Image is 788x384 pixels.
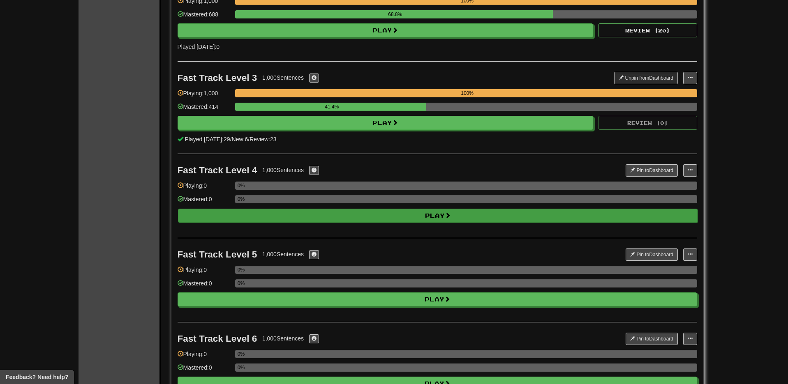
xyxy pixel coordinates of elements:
div: Mastered: 0 [178,279,231,293]
button: Play [178,292,697,306]
div: Mastered: 0 [178,363,231,377]
span: Open feedback widget [6,373,68,381]
div: 68.8% [238,10,553,18]
button: Play [178,23,594,37]
div: Mastered: 0 [178,195,231,209]
div: Fast Track Level 5 [178,249,257,260]
div: 1,000 Sentences [262,166,304,174]
button: Play [178,116,594,130]
div: 41.4% [238,103,426,111]
div: Playing: 1,000 [178,89,231,103]
div: Mastered: 414 [178,103,231,116]
button: Pin toDashboard [626,333,678,345]
span: Played [DATE]: 0 [178,44,220,50]
div: 1,000 Sentences [262,334,304,343]
button: Pin toDashboard [626,164,678,177]
button: Pin toDashboard [626,248,678,261]
span: Played [DATE]: 29 [185,136,230,143]
button: Review (0) [599,116,697,130]
span: / [248,136,250,143]
button: Unpin fromDashboard [614,72,678,84]
span: New: 6 [232,136,248,143]
button: Review (20) [599,23,697,37]
div: 1,000 Sentences [262,250,304,258]
div: Mastered: 688 [178,10,231,24]
div: 1,000 Sentences [262,74,304,82]
div: Fast Track Level 3 [178,73,257,83]
div: 100% [238,89,697,97]
button: Play [178,209,698,223]
div: Fast Track Level 4 [178,165,257,175]
span: Review: 23 [250,136,276,143]
div: Playing: 0 [178,182,231,195]
div: Playing: 0 [178,350,231,363]
span: / [230,136,232,143]
div: Fast Track Level 6 [178,333,257,344]
div: Playing: 0 [178,266,231,279]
